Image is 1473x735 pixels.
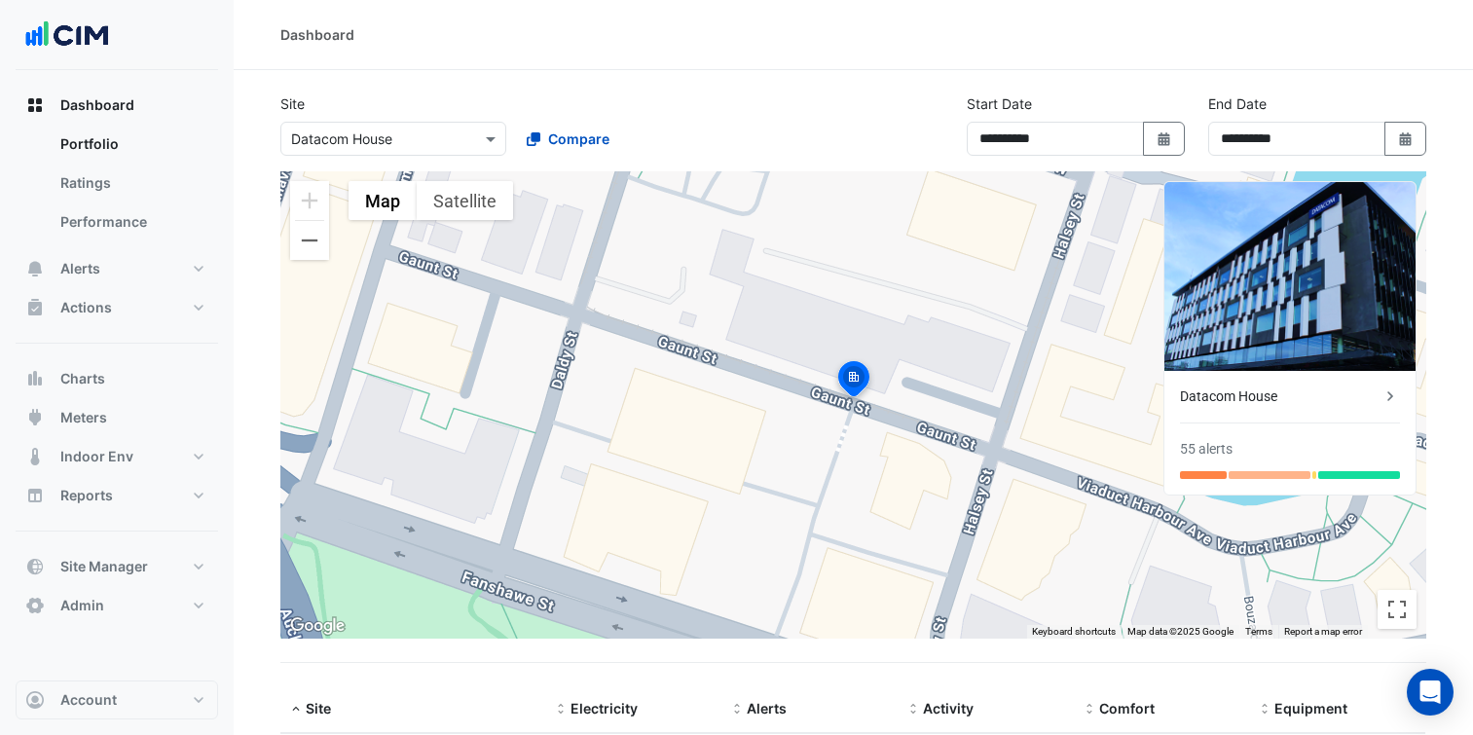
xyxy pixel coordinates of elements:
button: Show street map [349,181,417,220]
app-icon: Site Manager [25,557,45,576]
button: Charts [16,359,218,398]
app-icon: Actions [25,298,45,317]
button: Admin [16,586,218,625]
app-icon: Reports [25,486,45,505]
button: Indoor Env [16,437,218,476]
span: Dashboard [60,95,134,115]
button: Meters [16,398,218,437]
span: Equipment [1274,700,1347,717]
div: Dashboard [16,125,218,249]
label: End Date [1208,93,1267,114]
app-icon: Alerts [25,259,45,278]
div: Open Intercom Messenger [1407,669,1454,716]
label: Site [280,93,305,114]
div: Datacom House [1180,386,1381,407]
span: Actions [60,298,112,317]
a: Report a map error [1284,626,1362,637]
app-icon: Charts [25,369,45,388]
button: Dashboard [16,86,218,125]
button: Alerts [16,249,218,288]
a: Performance [45,202,218,241]
span: Reports [60,486,113,505]
img: Company Logo [23,16,111,55]
button: Account [16,680,218,719]
span: Activity [923,700,974,717]
img: Google [285,613,350,639]
fa-icon: Select Date [1397,130,1415,147]
span: Account [60,690,117,710]
span: Charts [60,369,105,388]
button: Show satellite imagery [417,181,513,220]
img: site-pin-selected.svg [832,358,875,405]
span: Site Manager [60,557,148,576]
button: Zoom out [290,221,329,260]
div: Dashboard [280,24,354,45]
span: Compare [548,129,609,149]
app-icon: Meters [25,408,45,427]
a: Ratings [45,164,218,202]
app-icon: Dashboard [25,95,45,115]
button: Toggle fullscreen view [1378,590,1417,629]
button: Keyboard shortcuts [1032,625,1116,639]
span: Map data ©2025 Google [1127,626,1234,637]
span: Comfort [1099,700,1155,717]
span: Indoor Env [60,447,133,466]
label: Start Date [967,93,1032,114]
button: Site Manager [16,547,218,586]
span: Alerts [60,259,100,278]
div: 55 alerts [1180,439,1233,459]
button: Reports [16,476,218,515]
a: Open this area in Google Maps (opens a new window) [285,613,350,639]
fa-icon: Select Date [1156,130,1173,147]
app-icon: Indoor Env [25,447,45,466]
span: Electricity [571,700,638,717]
app-icon: Admin [25,596,45,615]
span: Site [306,700,331,717]
a: Terms (opens in new tab) [1245,626,1272,637]
a: Portfolio [45,125,218,164]
button: Actions [16,288,218,327]
span: Meters [60,408,107,427]
span: Admin [60,596,104,615]
button: Zoom in [290,181,329,220]
img: Datacom House [1164,182,1416,371]
button: Compare [514,122,622,156]
span: Alerts [747,700,787,717]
